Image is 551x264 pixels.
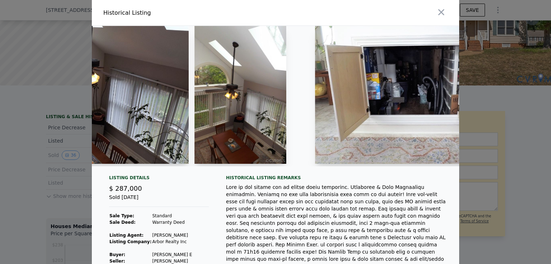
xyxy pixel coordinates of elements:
[109,252,125,257] strong: Buyer :
[109,185,142,192] span: $ 287,000
[226,175,448,181] div: Historical Listing remarks
[109,259,125,264] strong: Seller :
[152,213,192,219] td: Standard
[194,26,287,164] img: Property Img
[152,238,192,245] td: Arbor Realty Inc
[109,213,134,218] strong: Sale Type:
[109,194,209,207] div: Sold [DATE]
[109,175,209,184] div: Listing Details
[109,233,143,238] strong: Listing Agent:
[103,9,273,17] div: Historical Listing
[152,251,192,258] td: [PERSON_NAME] E
[109,239,151,244] strong: Listing Company:
[152,232,192,238] td: [PERSON_NAME]
[152,219,192,226] td: Warranty Deed
[109,220,136,225] strong: Sale Deed:
[315,26,522,164] img: Property Img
